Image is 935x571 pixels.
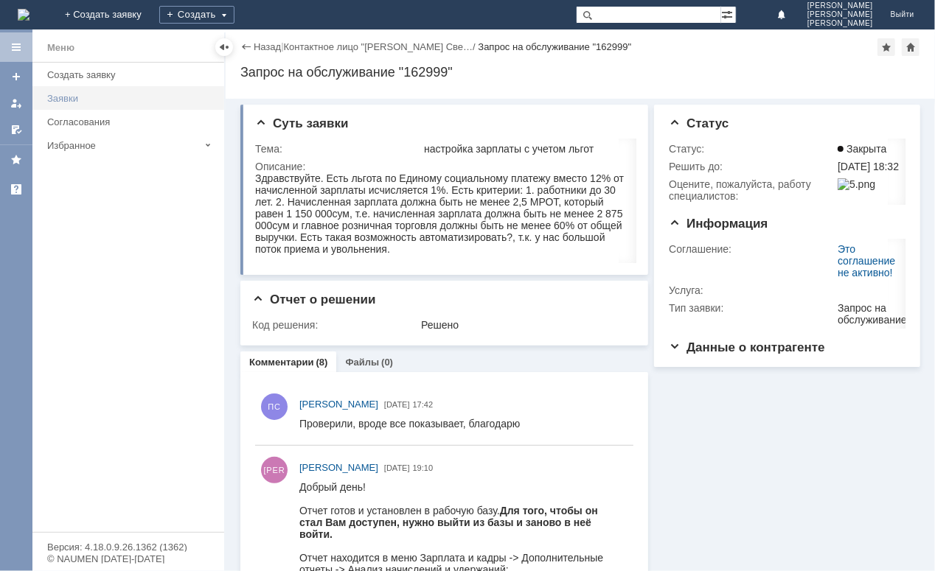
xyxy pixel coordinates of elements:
div: Согласования [47,116,215,127]
span: [PERSON_NAME] [807,10,873,19]
div: Добавить в избранное [877,38,895,56]
img: 5.png [838,178,875,190]
span: Расширенный поиск [721,7,736,21]
a: Файлы [345,357,379,368]
span: Статус [669,116,729,130]
a: Перейти на домашнюю страницу [18,9,29,21]
div: (8) [316,357,328,368]
div: Создать заявку [47,69,215,80]
a: Контактное лицо "[PERSON_NAME] Све… [284,41,473,52]
a: Заявки [41,87,221,110]
div: Запрос на обслуживание [838,302,907,326]
span: [PERSON_NAME] [807,19,873,28]
a: Сервис Деск [4,178,28,201]
img: logo [18,9,29,21]
a: Это соглашение не активно! [838,243,895,279]
a: Создать заявку [4,65,28,88]
span: [PERSON_NAME] [299,399,378,410]
a: Мои заявки [4,91,28,115]
span: [DATE] [384,400,410,409]
span: Отчет о решении [252,292,375,306]
div: Избранное [47,140,199,151]
div: настройка зарплаты с учетом льгот [424,143,630,155]
a: Мои согласования [4,118,28,141]
div: © NAUMEN [DATE]-[DATE] [47,554,209,564]
div: (0) [381,357,393,368]
div: Тема: [255,143,421,155]
div: Тип заявки: [669,302,835,314]
div: Заявки [47,93,215,104]
strong: расчетом [164,83,212,94]
span: 17:42 [413,400,434,409]
a: Создать заявку [41,63,221,86]
span: Данные о контрагенте [669,340,825,354]
div: Меню [47,39,74,57]
div: Запрос на обслуживание "162999" [478,41,631,52]
div: Скрыть меню [215,38,233,56]
span: Закрыта [838,143,886,155]
div: Код решения: [252,319,418,331]
a: [PERSON_NAME] [299,460,378,475]
span: 19:10 [413,463,434,472]
span: [DATE] [384,463,410,472]
div: Версия: 4.18.0.9.26.1362 (1362) [47,542,209,552]
div: Услуга: [669,284,835,296]
div: Статус: [669,143,835,155]
div: Решено [421,319,630,331]
a: Назад [254,41,281,52]
span: Суть заявки [255,116,348,130]
div: / [284,41,479,52]
span: Информация [669,217,768,231]
a: Согласования [41,111,221,133]
span: [PERSON_NAME] [299,462,378,473]
div: Oцените, пожалуйста, работу специалистов: [669,178,835,202]
div: Описание: [255,161,633,172]
a: [PERSON_NAME] [299,397,378,412]
div: Сделать домашней страницей [902,38,920,56]
div: Создать [159,6,234,24]
span: [PERSON_NAME] [807,1,873,10]
span: [DATE] 18:32 [838,161,899,172]
div: | [281,41,283,52]
div: Запрос на обслуживание "162999" [240,65,920,80]
div: Решить до: [669,161,835,172]
a: Комментарии [249,357,314,368]
div: Соглашение: [669,243,835,255]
